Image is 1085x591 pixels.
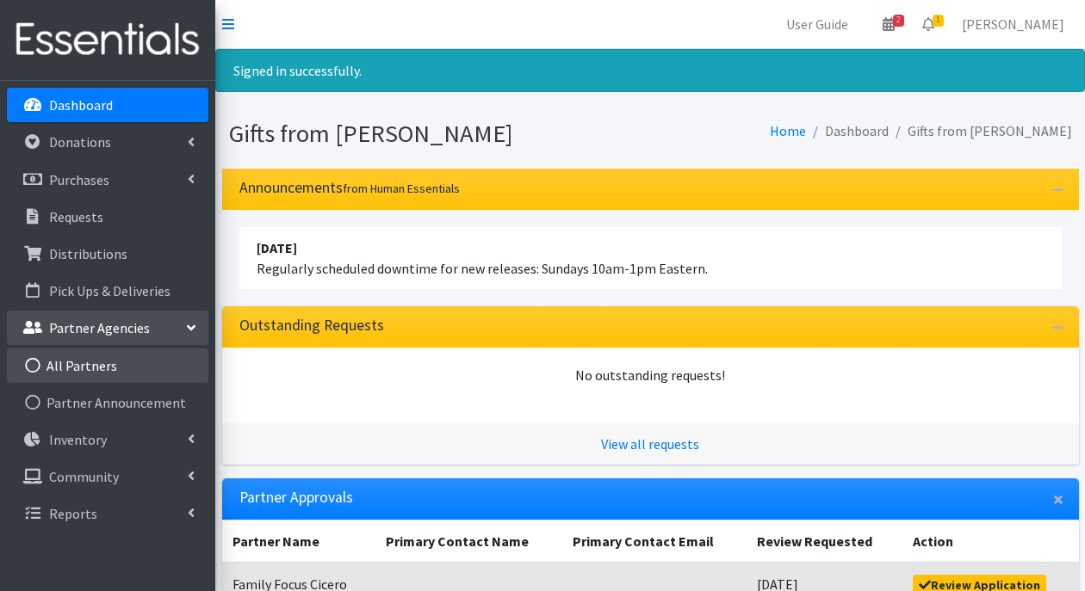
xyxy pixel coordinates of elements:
img: HumanEssentials [7,11,208,69]
a: Dashboard [7,88,208,122]
th: Review Requested [747,520,902,563]
a: Distributions [7,237,208,271]
a: [PERSON_NAME] [948,7,1078,41]
a: Pick Ups & Deliveries [7,274,208,308]
strong: [DATE] [257,239,297,256]
span: 1 [933,15,944,27]
th: Primary Contact Email [562,520,747,563]
small: from Human Essentials [343,181,460,196]
a: Community [7,459,208,494]
a: Purchases [7,163,208,197]
p: Pick Ups & Deliveries [49,282,170,299]
a: Partner Agencies [7,311,208,345]
a: All Partners [7,348,208,383]
a: Reports [7,496,208,531]
th: Action [902,520,1079,563]
p: Distributions [49,245,127,262]
h3: Outstanding Requests [239,317,384,335]
a: Home [770,122,806,139]
th: Partner Name [222,520,376,563]
div: Signed in successfully. [215,49,1085,92]
p: Dashboard [49,96,113,114]
li: Regularly scheduled downtime for new releases: Sundays 10am-1pm Eastern. [239,227,1062,289]
li: Gifts from [PERSON_NAME] [889,119,1072,144]
p: Partner Agencies [49,319,150,336]
p: Inventory [49,431,107,448]
a: View all requests [601,435,699,452]
a: Inventory [7,422,208,457]
li: Dashboard [806,119,889,144]
h3: Announcements [239,179,460,197]
a: Donations [7,125,208,159]
a: User Guide [772,7,862,41]
a: 2 [869,7,908,41]
h1: Gifts from [PERSON_NAME] [229,119,644,149]
a: 1 [908,7,948,41]
h3: Partner Approvals [239,489,353,507]
p: Purchases [49,171,109,188]
p: Reports [49,505,97,522]
a: Requests [7,200,208,234]
p: Donations [49,133,111,151]
a: Partner Announcement [7,385,208,420]
th: Primary Contact Name [375,520,562,563]
div: No outstanding requests! [239,365,1062,385]
p: Requests [49,208,103,225]
p: Community [49,468,119,485]
span: 2 [893,15,904,27]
